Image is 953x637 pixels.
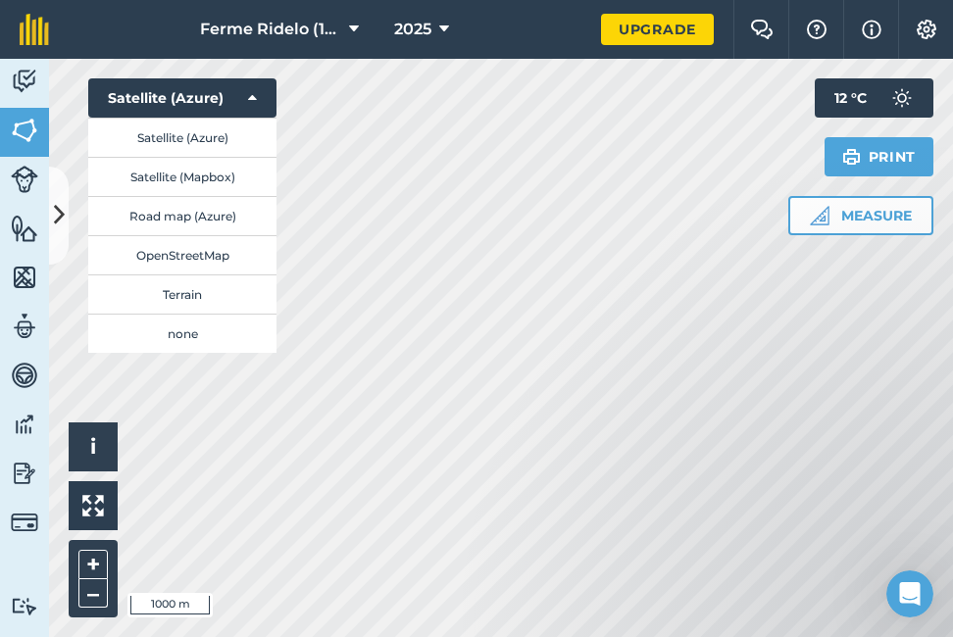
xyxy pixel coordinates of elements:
img: svg+xml;base64,PD94bWwgdmVyc2lvbj0iMS4wIiBlbmNvZGluZz0idXRmLTgiPz4KPCEtLSBHZW5lcmF0b3I6IEFkb2JlIE... [11,410,38,439]
img: svg+xml;base64,PD94bWwgdmVyc2lvbj0iMS4wIiBlbmNvZGluZz0idXRmLTgiPz4KPCEtLSBHZW5lcmF0b3I6IEFkb2JlIE... [11,312,38,341]
button: + [78,550,108,579]
img: svg+xml;base64,PHN2ZyB4bWxucz0iaHR0cDovL3d3dy53My5vcmcvMjAwMC9zdmciIHdpZHRoPSI1NiIgaGVpZ2h0PSI2MC... [11,214,38,243]
iframe: Intercom live chat [886,570,933,617]
button: none [88,314,276,353]
span: i [90,434,96,459]
button: Satellite (Azure) [88,118,276,157]
img: svg+xml;base64,PHN2ZyB4bWxucz0iaHR0cDovL3d3dy53My5vcmcvMjAwMC9zdmciIHdpZHRoPSI1NiIgaGVpZ2h0PSI2MC... [11,116,38,145]
button: Satellite (Azure) [88,78,276,118]
img: svg+xml;base64,PD94bWwgdmVyc2lvbj0iMS4wIiBlbmNvZGluZz0idXRmLTgiPz4KPCEtLSBHZW5lcmF0b3I6IEFkb2JlIE... [11,459,38,488]
img: Four arrows, one pointing top left, one top right, one bottom right and the last bottom left [82,495,104,516]
button: Measure [788,196,933,235]
img: fieldmargin Logo [20,14,49,45]
img: svg+xml;base64,PHN2ZyB4bWxucz0iaHR0cDovL3d3dy53My5vcmcvMjAwMC9zdmciIHdpZHRoPSI1NiIgaGVpZ2h0PSI2MC... [11,263,38,292]
span: 12 ° C [834,78,867,118]
button: – [78,579,108,608]
span: 2025 [394,18,431,41]
img: svg+xml;base64,PD94bWwgdmVyc2lvbj0iMS4wIiBlbmNvZGluZz0idXRmLTgiPz4KPCEtLSBHZW5lcmF0b3I6IEFkb2JlIE... [11,597,38,615]
button: i [69,422,118,471]
img: svg+xml;base64,PD94bWwgdmVyc2lvbj0iMS4wIiBlbmNvZGluZz0idXRmLTgiPz4KPCEtLSBHZW5lcmF0b3I6IEFkb2JlIE... [11,509,38,536]
span: Ferme Ridelo (1987) EN. [200,18,341,41]
img: svg+xml;base64,PD94bWwgdmVyc2lvbj0iMS4wIiBlbmNvZGluZz0idXRmLTgiPz4KPCEtLSBHZW5lcmF0b3I6IEFkb2JlIE... [11,361,38,390]
img: svg+xml;base64,PD94bWwgdmVyc2lvbj0iMS4wIiBlbmNvZGluZz0idXRmLTgiPz4KPCEtLSBHZW5lcmF0b3I6IEFkb2JlIE... [11,67,38,96]
img: A cog icon [915,20,938,39]
button: Terrain [88,274,276,314]
button: Print [825,137,934,176]
img: svg+xml;base64,PD94bWwgdmVyc2lvbj0iMS4wIiBlbmNvZGluZz0idXRmLTgiPz4KPCEtLSBHZW5lcmF0b3I6IEFkb2JlIE... [882,78,922,118]
img: svg+xml;base64,PD94bWwgdmVyc2lvbj0iMS4wIiBlbmNvZGluZz0idXRmLTgiPz4KPCEtLSBHZW5lcmF0b3I6IEFkb2JlIE... [11,166,38,193]
img: svg+xml;base64,PHN2ZyB4bWxucz0iaHR0cDovL3d3dy53My5vcmcvMjAwMC9zdmciIHdpZHRoPSIxNyIgaGVpZ2h0PSIxNy... [862,18,881,41]
img: svg+xml;base64,PHN2ZyB4bWxucz0iaHR0cDovL3d3dy53My5vcmcvMjAwMC9zdmciIHdpZHRoPSIxOSIgaGVpZ2h0PSIyNC... [842,145,861,169]
img: Two speech bubbles overlapping with the left bubble in the forefront [750,20,774,39]
button: Road map (Azure) [88,196,276,235]
img: Ruler icon [810,206,829,225]
a: Upgrade [601,14,714,45]
button: 12 °C [815,78,933,118]
button: OpenStreetMap [88,235,276,274]
button: Satellite (Mapbox) [88,157,276,196]
img: A question mark icon [805,20,828,39]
